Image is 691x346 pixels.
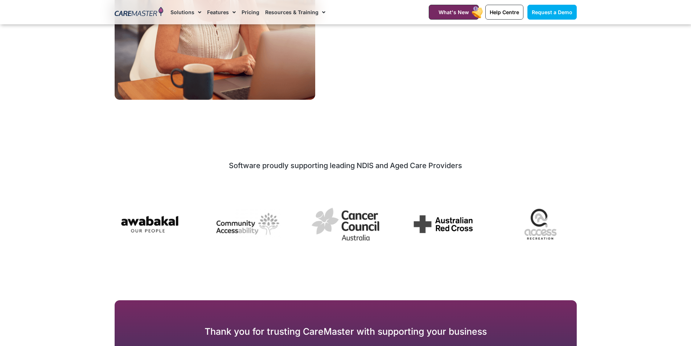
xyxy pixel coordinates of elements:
a: What's New [429,5,479,20]
img: Australian Red Cross uses CareMaster CRM software to manage their service and community support f... [408,209,479,239]
img: Access Recreation, a CareMaster NDIS CRM client, delivers comprehensive, support services for div... [506,198,577,251]
a: Help Centre [485,5,523,20]
a: Request a Demo [527,5,577,20]
div: Thank you for trusting CareMaster with supporting your business [115,326,577,337]
img: Community Accessability - CareMaster NDIS software: a management system for care Support, well-be... [212,205,283,243]
div: 6 / 7 [408,209,479,241]
div: 3 / 7 [114,209,185,242]
div: Software proudly supporting leading NDIS and Aged Care Providers [115,161,577,170]
div: Image Carousel [115,198,577,253]
img: Cancer Council Australia manages its provider services with CareMaster Software, offering compreh... [310,204,381,244]
span: Request a Demo [532,9,572,15]
img: CareMaster Logo [115,7,164,18]
div: 5 / 7 [310,204,381,246]
div: 7 / 7 [506,198,577,253]
span: What's New [439,9,469,15]
div: 4 / 7 [212,205,283,245]
span: Help Centre [490,9,519,15]
img: Awabakal uses CareMaster NDIS Software to streamline management of culturally appropriate care su... [114,209,185,240]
